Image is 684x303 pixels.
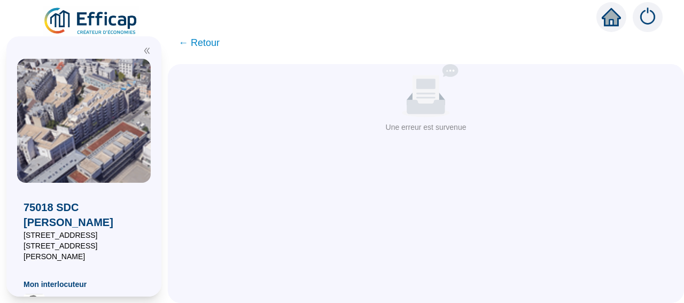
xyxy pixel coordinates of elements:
[24,279,144,290] span: Mon interlocuteur
[43,6,139,36] img: efficap energie logo
[24,230,144,240] span: [STREET_ADDRESS]
[24,200,144,230] span: 75018 SDC [PERSON_NAME]
[24,240,144,262] span: [STREET_ADDRESS][PERSON_NAME]
[143,47,151,55] span: double-left
[602,7,621,27] span: home
[633,2,663,32] img: alerts
[178,35,220,50] span: ← Retour
[189,122,663,133] div: Une erreur est survenue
